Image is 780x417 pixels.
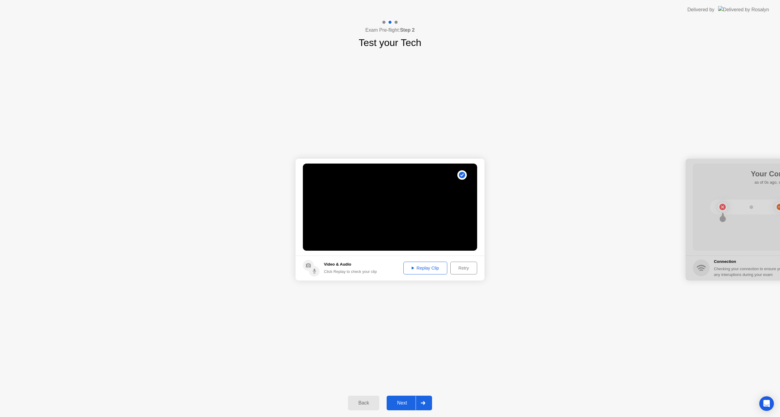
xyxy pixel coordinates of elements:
[687,6,714,13] div: Delivered by
[452,266,475,270] div: Retry
[388,400,416,406] div: Next
[450,262,477,274] button: Retry
[324,261,377,267] h5: Video & Audio
[406,266,445,270] div: Replay Clip
[359,35,421,50] h1: Test your Tech
[350,400,378,406] div: Back
[324,269,377,274] div: Click Replay to check your clip
[387,396,432,410] button: Next
[348,396,379,410] button: Back
[403,262,447,274] button: Replay Clip
[718,6,769,13] img: Delivered by Rosalyn
[400,27,415,33] b: Step 2
[365,27,415,34] h4: Exam Pre-flight:
[759,396,774,411] div: Open Intercom Messenger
